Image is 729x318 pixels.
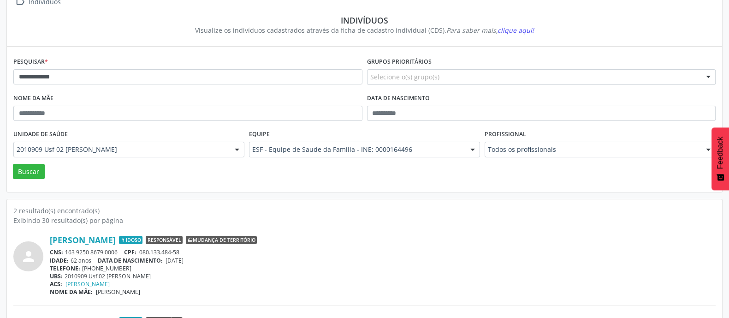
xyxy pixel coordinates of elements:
[50,257,716,264] div: 62 anos
[50,272,716,280] div: 2010909 Usf 02 [PERSON_NAME]
[96,288,140,296] span: [PERSON_NAME]
[65,280,110,288] a: [PERSON_NAME]
[146,236,183,244] span: Responsável
[50,235,116,245] a: [PERSON_NAME]
[50,264,80,272] span: TELEFONE:
[139,248,179,256] span: 080.133.484-58
[716,137,724,169] span: Feedback
[13,91,53,106] label: Nome da mãe
[711,127,729,190] button: Feedback - Mostrar pesquisa
[50,280,62,288] span: ACS:
[446,26,534,35] i: Para saber mais,
[50,272,63,280] span: UBS:
[252,145,461,154] span: ESF - Equipe de Saude da Familia - INE: 0000164496
[498,26,534,35] span: clique aqui!
[20,25,709,35] div: Visualize os indivíduos cadastrados através da ficha de cadastro individual (CDS).
[488,145,697,154] span: Todos os profissionais
[50,288,93,296] span: NOME DA MÃE:
[13,216,716,225] div: Exibindo 30 resultado(s) por página
[249,127,270,142] label: Equipe
[119,236,142,244] span: Idoso
[98,257,163,264] span: DATA DE NASCIMENTO:
[20,15,709,25] div: Indivíduos
[20,248,37,265] i: person
[13,127,68,142] label: Unidade de saúde
[13,206,716,216] div: 2 resultado(s) encontrado(s)
[13,55,48,69] label: Pesquisar
[186,236,257,244] span: Mudança de território
[124,248,136,256] span: CPF:
[50,248,716,256] div: 163 9250 8679 0006
[50,264,716,272] div: [PHONE_NUMBER]
[166,257,184,264] span: [DATE]
[13,164,45,180] button: Buscar
[17,145,225,154] span: 2010909 Usf 02 [PERSON_NAME]
[50,248,63,256] span: CNS:
[50,257,69,264] span: IDADE:
[367,91,430,106] label: Data de nascimento
[367,55,432,69] label: Grupos prioritários
[485,127,526,142] label: Profissional
[370,72,439,82] span: Selecione o(s) grupo(s)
